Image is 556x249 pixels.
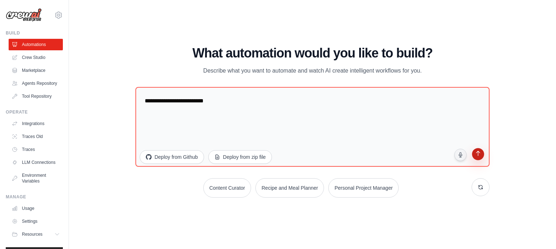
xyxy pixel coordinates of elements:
[9,91,63,102] a: Tool Repository
[9,52,63,63] a: Crew Studio
[6,30,63,36] div: Build
[192,66,433,75] p: Describe what you want to automate and watch AI create intelligent workflows for you.
[255,178,324,198] button: Recipe and Meal Planner
[520,215,556,249] iframe: Chat Widget
[9,203,63,214] a: Usage
[135,46,490,60] h1: What automation would you like to build?
[9,144,63,155] a: Traces
[9,131,63,142] a: Traces Old
[9,39,63,50] a: Automations
[140,150,204,164] button: Deploy from Github
[22,231,42,237] span: Resources
[9,118,63,129] a: Integrations
[9,229,63,240] button: Resources
[9,157,63,168] a: LLM Connections
[328,178,399,198] button: Personal Project Manager
[6,8,42,22] img: Logo
[9,170,63,187] a: Environment Variables
[6,109,63,115] div: Operate
[9,65,63,76] a: Marketplace
[203,178,251,198] button: Content Curator
[6,194,63,200] div: Manage
[9,78,63,89] a: Agents Repository
[9,216,63,227] a: Settings
[208,150,272,164] button: Deploy from zip file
